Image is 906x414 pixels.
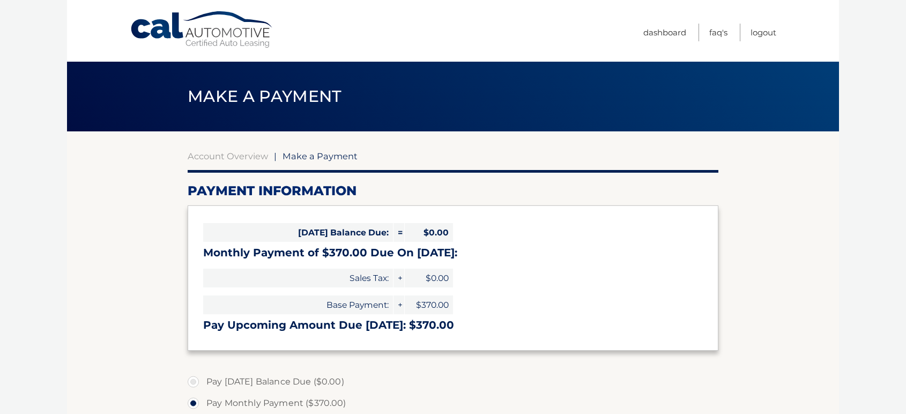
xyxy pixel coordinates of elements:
[188,371,718,393] label: Pay [DATE] Balance Due ($0.00)
[643,24,686,41] a: Dashboard
[188,393,718,414] label: Pay Monthly Payment ($370.00)
[405,295,453,314] span: $370.00
[203,223,393,242] span: [DATE] Balance Due:
[709,24,727,41] a: FAQ's
[393,295,404,314] span: +
[405,223,453,242] span: $0.00
[130,11,274,49] a: Cal Automotive
[203,269,393,287] span: Sales Tax:
[203,319,703,332] h3: Pay Upcoming Amount Due [DATE]: $370.00
[188,86,341,106] span: Make a Payment
[188,151,268,161] a: Account Overview
[751,24,776,41] a: Logout
[283,151,358,161] span: Make a Payment
[203,295,393,314] span: Base Payment:
[203,246,703,260] h3: Monthly Payment of $370.00 Due On [DATE]:
[188,183,718,199] h2: Payment Information
[393,223,404,242] span: =
[393,269,404,287] span: +
[405,269,453,287] span: $0.00
[274,151,277,161] span: |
